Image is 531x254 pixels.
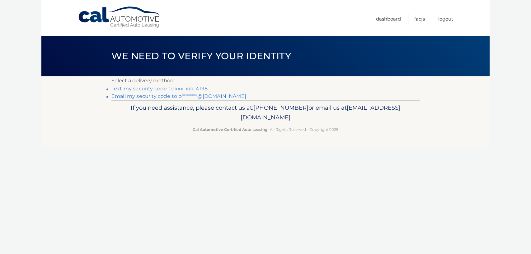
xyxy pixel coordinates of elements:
a: FAQ's [414,14,425,24]
a: Dashboard [376,14,401,24]
span: [PHONE_NUMBER] [253,104,308,111]
p: If you need assistance, please contact us at: or email us at [115,103,416,123]
a: Logout [438,14,453,24]
span: We need to verify your identity [111,50,291,62]
p: - All Rights Reserved - Copyright 2025 [115,126,416,133]
a: Email my security code to p********@[DOMAIN_NAME] [111,93,246,99]
a: Cal Automotive [78,6,162,28]
a: Text my security code to xxx-xxx-4198 [111,86,208,92]
strong: Cal Automotive Certified Auto Leasing [193,127,267,132]
p: Select a delivery method: [111,76,420,85]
